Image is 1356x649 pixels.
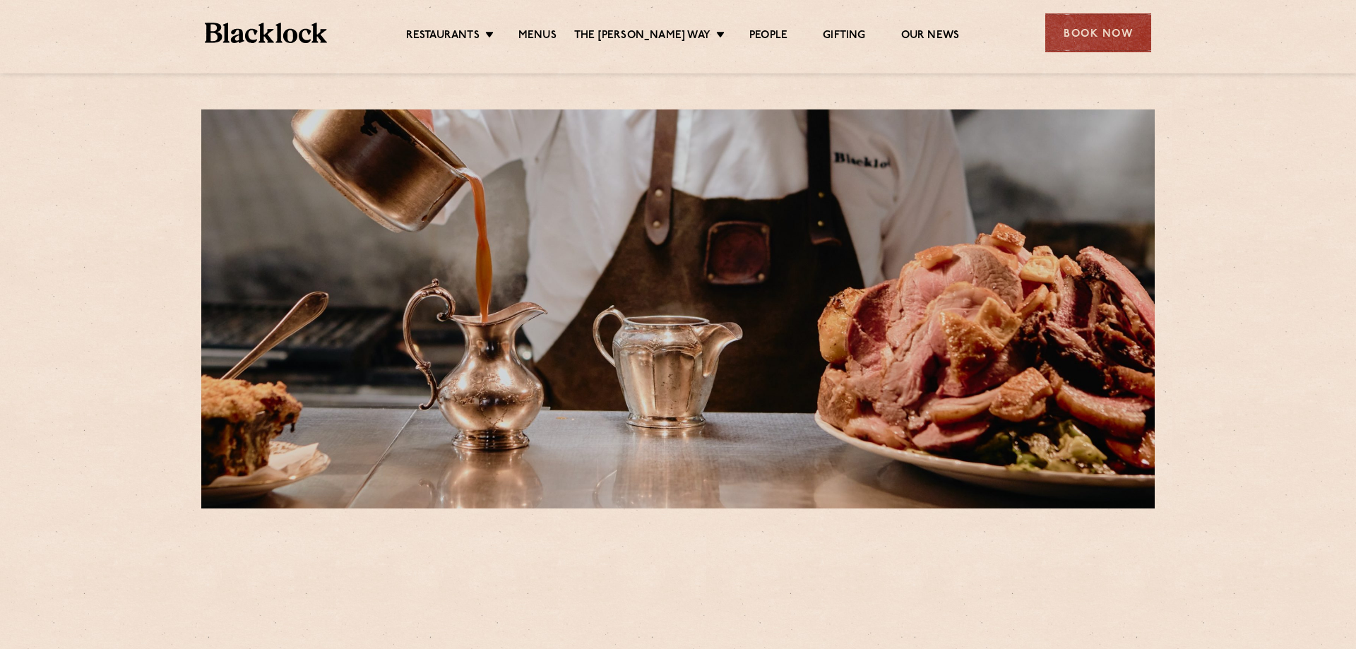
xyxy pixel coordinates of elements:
img: BL_Textured_Logo-footer-cropped.svg [205,23,327,43]
a: Gifting [823,29,865,44]
a: Menus [518,29,557,44]
div: Book Now [1045,13,1151,52]
a: Our News [901,29,960,44]
a: The [PERSON_NAME] Way [574,29,710,44]
a: Restaurants [406,29,480,44]
a: People [749,29,787,44]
